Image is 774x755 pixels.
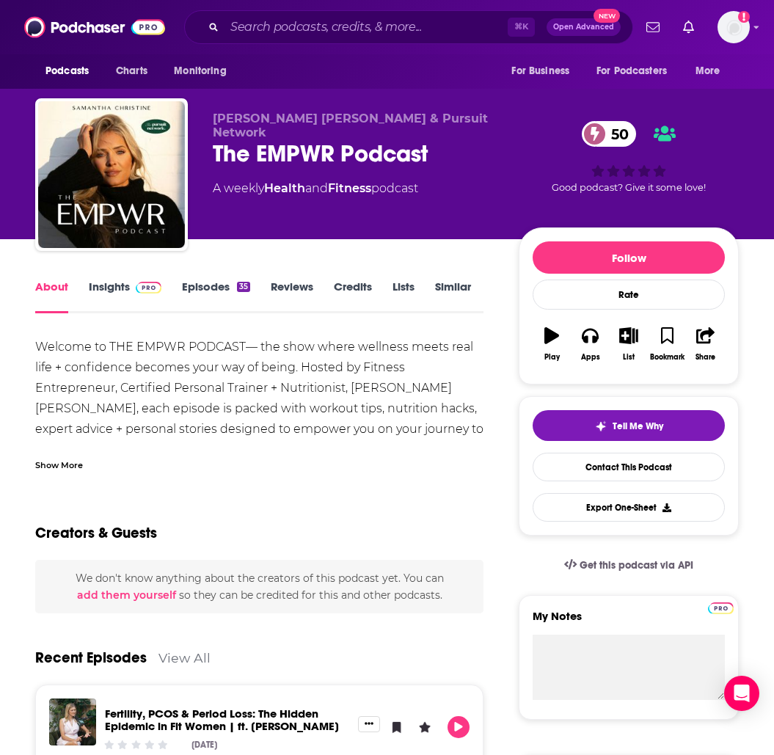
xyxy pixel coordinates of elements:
span: For Business [511,61,569,81]
a: Reviews [271,280,313,313]
div: Play [544,353,560,362]
h2: Creators & Guests [35,524,157,542]
a: Recent Episodes [35,649,147,667]
a: Fitness [328,181,371,195]
span: Get this podcast via API [580,559,693,572]
button: Bookmark [648,318,686,371]
span: 50 [596,121,636,147]
button: Bookmark Episode [386,716,408,738]
img: The EMPWR Podcast [38,101,185,248]
button: Play [448,716,470,738]
a: Show notifications dropdown [677,15,700,40]
button: open menu [164,57,245,85]
span: Open Advanced [553,23,614,31]
div: Welcome to THE EMPWR PODCAST— the show where wellness meets real life + confidence becomes your w... [35,337,483,583]
a: Charts [106,57,156,85]
button: Follow [533,241,725,274]
a: Get this podcast via API [552,547,705,583]
div: Apps [581,353,600,362]
span: Good podcast? Give it some love! [552,182,706,193]
button: open menu [35,57,108,85]
div: Share [695,353,715,362]
button: Open AdvancedNew [547,18,621,36]
button: tell me why sparkleTell Me Why [533,410,725,441]
button: Leave a Rating [414,716,436,738]
a: Lists [393,280,415,313]
input: Search podcasts, credits, & more... [224,15,508,39]
div: Search podcasts, credits, & more... [184,10,633,44]
span: Charts [116,61,147,81]
div: 35 [237,282,250,292]
label: My Notes [533,609,725,635]
button: Show profile menu [718,11,750,43]
img: User Profile [718,11,750,43]
span: For Podcasters [596,61,667,81]
img: Podchaser Pro [708,602,734,614]
div: A weekly podcast [213,180,418,197]
span: and [305,181,328,195]
a: Pro website [708,600,734,614]
span: Tell Me Why [613,420,663,432]
a: Episodes35 [182,280,250,313]
img: Fertility, PCOS & Period Loss: The Hidden Epidemic in Fit Women | ft. Dr. Natalie Crawford [49,699,96,745]
a: Credits [334,280,372,313]
img: tell me why sparkle [595,420,607,432]
button: Apps [571,318,609,371]
span: Logged in as sarahhallprinc [718,11,750,43]
div: Rate [533,280,725,310]
a: Show notifications dropdown [640,15,665,40]
button: open menu [501,57,588,85]
a: 50 [582,121,636,147]
button: Share [687,318,725,371]
div: [DATE] [191,740,217,750]
a: About [35,280,68,313]
div: Bookmark [650,353,684,362]
div: List [623,353,635,362]
button: Export One-Sheet [533,493,725,522]
button: add them yourself [77,589,176,601]
span: We don't know anything about the creators of this podcast yet . You can so they can be credited f... [76,572,444,601]
a: Health [264,181,305,195]
button: List [610,318,648,371]
img: Podchaser - Follow, Share and Rate Podcasts [24,13,165,41]
a: InsightsPodchaser Pro [89,280,161,313]
a: Fertility, PCOS & Period Loss: The Hidden Epidemic in Fit Women | ft. Dr. Natalie Crawford [105,707,339,733]
svg: Add a profile image [738,11,750,23]
div: 50Good podcast? Give it some love! [519,112,739,203]
span: [PERSON_NAME] [PERSON_NAME] & Pursuit Network [213,112,488,139]
a: Similar [435,280,471,313]
span: Monitoring [174,61,226,81]
button: Play [533,318,571,371]
a: Contact This Podcast [533,453,725,481]
img: Podchaser Pro [136,282,161,293]
a: View All [158,650,211,665]
div: Community Rating: 0 out of 5 [103,739,169,750]
button: Show More Button [358,716,380,732]
button: open menu [685,57,739,85]
span: New [594,9,620,23]
button: open menu [587,57,688,85]
span: ⌘ K [508,18,535,37]
span: More [695,61,720,81]
div: Open Intercom Messenger [724,676,759,711]
span: Podcasts [45,61,89,81]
